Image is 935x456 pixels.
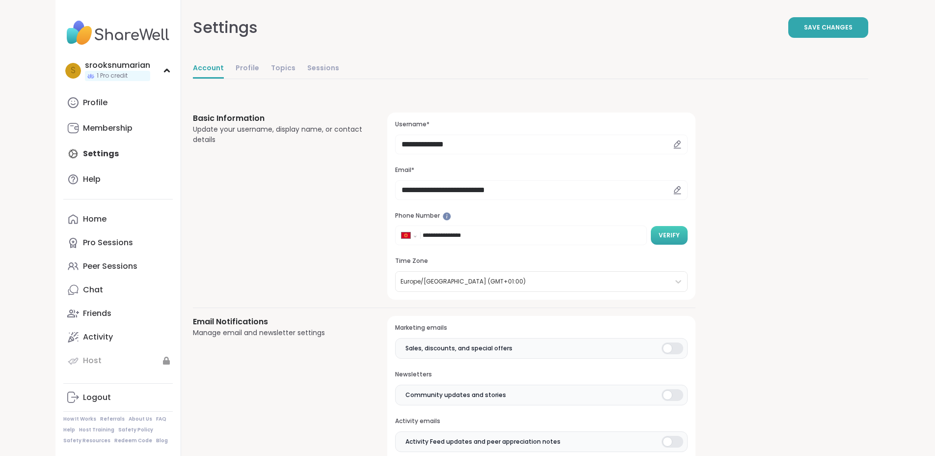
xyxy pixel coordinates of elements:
div: Activity [83,332,113,342]
h3: Basic Information [193,113,364,124]
h3: Newsletters [395,370,687,379]
a: FAQ [156,416,166,423]
span: s [71,64,76,77]
div: Friends [83,308,111,319]
a: Blog [156,437,168,444]
a: Host [63,349,173,372]
a: Chat [63,278,173,302]
span: Activity Feed updates and peer appreciation notes [405,437,561,446]
h3: Username* [395,120,687,129]
span: 1 Pro credit [97,72,128,80]
img: ShareWell Nav Logo [63,16,173,50]
a: Redeem Code [114,437,152,444]
iframe: Spotlight [443,212,451,221]
button: Verify [651,226,688,245]
a: Pro Sessions [63,231,173,255]
h3: Email Notifications [193,316,364,328]
a: Profile [236,59,259,79]
div: Settings [193,16,258,39]
div: Profile [83,97,107,108]
span: Verify [659,231,680,240]
div: Host [83,355,102,366]
a: Help [63,427,75,433]
a: How It Works [63,416,96,423]
div: Membership [83,123,133,134]
div: Manage email and newsletter settings [193,328,364,338]
h3: Activity emails [395,417,687,426]
a: Activity [63,325,173,349]
a: Membership [63,116,173,140]
a: Safety Resources [63,437,110,444]
div: Update your username, display name, or contact details [193,124,364,145]
div: Logout [83,392,111,403]
div: srooksnumarian [85,60,150,71]
a: Account [193,59,224,79]
h3: Marketing emails [395,324,687,332]
button: Save Changes [788,17,868,38]
a: Logout [63,386,173,409]
a: Sessions [307,59,339,79]
a: Peer Sessions [63,255,173,278]
h3: Time Zone [395,257,687,265]
h3: Phone Number [395,212,687,220]
a: Profile [63,91,173,114]
a: Referrals [100,416,125,423]
div: Peer Sessions [83,261,137,272]
div: Chat [83,285,103,295]
div: Pro Sessions [83,237,133,248]
h3: Email* [395,166,687,174]
a: Host Training [79,427,114,433]
a: About Us [129,416,152,423]
span: Community updates and stories [405,391,506,399]
div: Help [83,174,101,185]
a: Topics [271,59,295,79]
div: Home [83,214,107,225]
span: Save Changes [804,23,853,32]
a: Help [63,168,173,191]
a: Safety Policy [118,427,153,433]
span: Sales, discounts, and special offers [405,344,512,353]
a: Home [63,207,173,231]
a: Friends [63,302,173,325]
